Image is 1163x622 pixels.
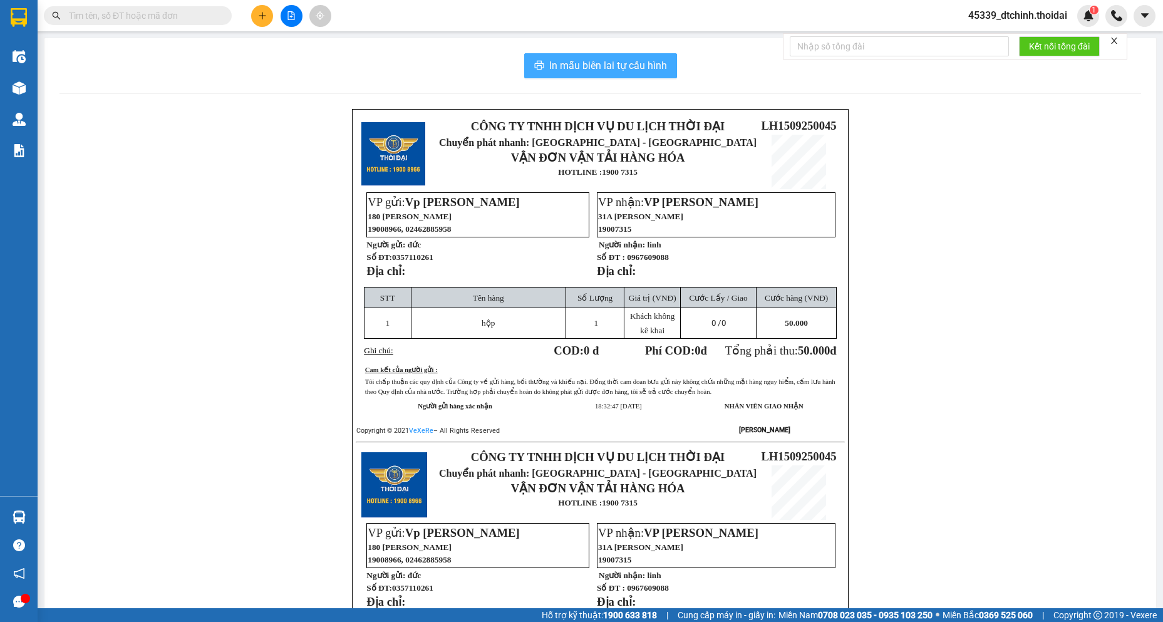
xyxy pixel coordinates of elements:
[471,120,725,133] strong: CÔNG TY TNHH DỊCH VỤ DU LỊCH THỜI ĐẠI
[534,60,544,72] span: printer
[678,608,775,622] span: Cung cấp máy in - giấy in:
[1092,6,1096,14] span: 1
[602,498,638,507] strong: 1900 7315
[439,468,757,479] span: Chuyển phát nhanh: [GEOGRAPHIC_DATA] - [GEOGRAPHIC_DATA]
[830,344,836,357] span: đ
[1093,611,1102,619] span: copyright
[482,318,495,328] span: hộp
[361,452,427,518] img: logo
[1019,36,1100,56] button: Kết nối tổng đài
[13,144,26,157] img: solution-icon
[524,53,677,78] button: printerIn mẫu biên lai tự cấu hình
[361,122,425,186] img: logo
[281,5,302,27] button: file-add
[13,596,25,608] span: message
[13,50,26,63] img: warehouse-icon
[818,610,933,620] strong: 0708 023 035 - 0935 103 250
[439,137,757,148] span: Chuyển phát nhanh: [GEOGRAPHIC_DATA] - [GEOGRAPHIC_DATA]
[392,583,433,593] span: 0357110261
[597,252,625,262] strong: Số ĐT :
[368,542,452,552] span: 180 [PERSON_NAME]
[368,212,452,221] span: 180 [PERSON_NAME]
[761,450,836,463] span: LH1509250045
[739,426,790,434] strong: [PERSON_NAME]
[52,11,61,20] span: search
[366,252,433,262] strong: Số ĐT:
[366,571,405,580] strong: Người gửi:
[595,403,642,410] span: 18:32:47 [DATE]
[316,11,324,20] span: aim
[1134,5,1155,27] button: caret-down
[594,318,598,328] span: 1
[365,378,835,395] span: Tôi chấp thuận các quy định của Công ty về gửi hàng, bồi thường và khiếu nại. Đồng thời cam đoan ...
[1110,36,1119,45] span: close
[597,264,636,277] strong: Địa chỉ:
[599,571,645,580] strong: Người nhận:
[597,595,636,608] strong: Địa chỉ:
[13,511,26,524] img: warehouse-icon
[627,252,669,262] span: 0967609088
[1083,10,1094,21] img: icon-new-feature
[603,610,657,620] strong: 1900 633 818
[13,568,25,579] span: notification
[721,318,726,328] span: 0
[936,613,939,618] span: ⚪️
[958,8,1077,23] span: 45339_dtchinh.thoidai
[380,293,395,303] span: STT
[251,5,273,27] button: plus
[1042,608,1044,622] span: |
[418,403,492,410] strong: Người gửi hàng xác nhận
[549,58,667,73] span: In mẫu biên lai tự cấu hình
[366,583,433,593] strong: Số ĐT:
[13,81,26,95] img: warehouse-icon
[765,293,828,303] span: Cước hàng (VNĐ)
[790,36,1009,56] input: Nhập số tổng đài
[309,5,331,27] button: aim
[364,346,393,355] span: Ghi chú:
[943,608,1033,622] span: Miền Bắc
[598,526,758,539] span: VP nhận:
[599,240,645,249] strong: Người nhận:
[287,11,296,20] span: file-add
[647,571,661,580] span: linh
[577,293,613,303] span: Số Lượng
[689,293,747,303] span: Cước Lấy / Giao
[408,240,421,249] span: đức
[356,427,500,435] span: Copyright © 2021 – All Rights Reserved
[1029,39,1090,53] span: Kết nối tổng đài
[598,195,758,209] span: VP nhận:
[558,498,602,507] strong: HOTLINE :
[258,11,267,20] span: plus
[647,240,661,249] span: linh
[408,571,421,580] span: đức
[598,212,683,221] span: 31A [PERSON_NAME]
[368,526,519,539] span: VP gửi:
[366,240,405,249] strong: Người gửi:
[761,119,836,132] span: LH1509250045
[598,224,631,234] span: 19007315
[392,252,433,262] span: 0357110261
[405,526,520,539] span: Vp [PERSON_NAME]
[630,311,675,335] span: Khách không kê khai
[725,403,804,410] strong: NHÂN VIÊN GIAO NHẬN
[473,293,504,303] span: Tên hàng
[365,366,438,373] u: Cam kết của người gửi :
[695,344,700,357] span: 0
[785,318,808,328] span: 50.000
[798,344,830,357] span: 50.000
[598,542,683,552] span: 31A [PERSON_NAME]
[368,224,451,234] span: 19008966, 02462885958
[13,539,25,551] span: question-circle
[979,610,1033,620] strong: 0369 525 060
[366,595,405,608] strong: Địa chỉ:
[471,450,725,464] strong: CÔNG TY TNHH DỊCH VỤ DU LỊCH THỜI ĐẠI
[644,526,758,539] span: VP [PERSON_NAME]
[597,583,625,593] strong: Số ĐT :
[1090,6,1098,14] sup: 1
[366,264,405,277] strong: Địa chỉ:
[368,555,451,564] span: 19008966, 02462885958
[629,293,676,303] span: Giá trị (VNĐ)
[627,583,669,593] span: 0967609088
[554,344,599,357] strong: COD:
[385,318,390,328] span: 1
